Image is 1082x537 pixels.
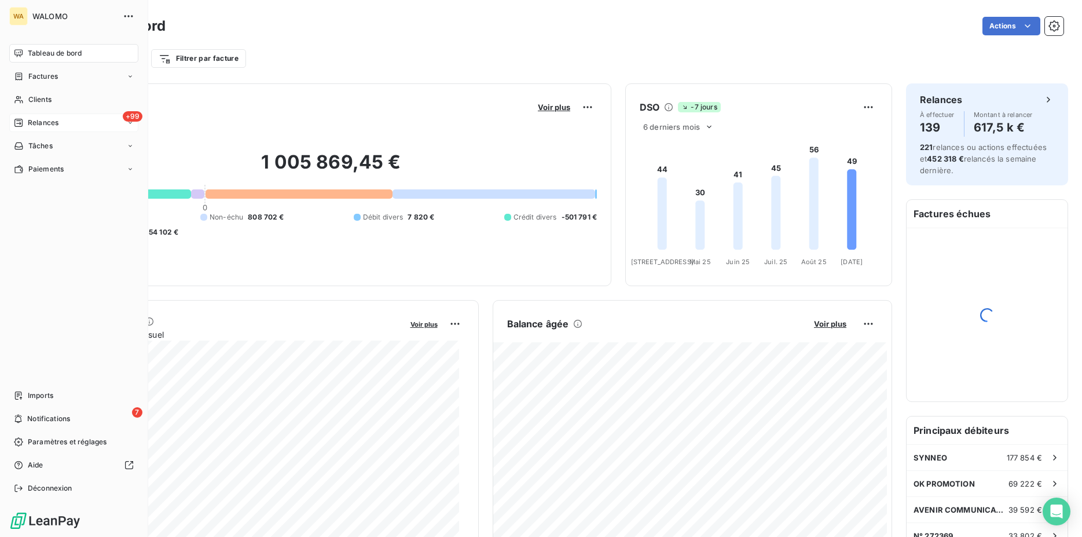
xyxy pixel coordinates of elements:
span: 452 318 € [927,154,963,163]
span: Crédit divers [514,212,557,222]
button: Voir plus [810,319,850,329]
span: 7 820 € [408,212,434,222]
span: Notifications [27,414,70,424]
span: À effectuer [920,111,955,118]
span: Chiffre d'affaires mensuel [65,328,402,341]
span: Débit divers [363,212,404,222]
tspan: [STREET_ADDRESS] [631,258,694,266]
a: Aide [9,456,138,474]
img: Logo LeanPay [9,512,81,530]
span: Voir plus [538,103,570,112]
span: 7 [132,407,142,418]
h4: 139 [920,118,955,137]
tspan: Juin 25 [726,258,750,266]
span: Paramètres et réglages [28,437,107,447]
tspan: [DATE] [841,258,863,266]
span: relances ou actions effectuées et relancés la semaine dernière. [920,143,1047,175]
tspan: Août 25 [801,258,827,266]
span: -7 jours [678,102,720,112]
h6: Factures échues [907,200,1068,228]
span: Voir plus [814,319,846,328]
tspan: Mai 25 [689,258,711,266]
span: SYNNEO [914,453,947,462]
span: 69 222 € [1008,479,1042,488]
span: Déconnexion [28,483,72,494]
span: Montant à relancer [974,111,1033,118]
span: Relances [28,118,58,128]
span: -501 791 € [562,212,597,222]
span: Voir plus [410,320,438,328]
span: Tâches [28,141,53,151]
span: Paiements [28,164,64,174]
span: 39 592 € [1008,505,1042,514]
h6: DSO [640,100,659,114]
span: Imports [28,390,53,401]
span: 808 702 € [248,212,284,222]
span: 177 854 € [1007,453,1042,462]
div: WA [9,7,28,25]
span: 0 [203,203,207,212]
span: WALOMO [32,12,116,21]
span: Factures [28,71,58,82]
h6: Principaux débiteurs [907,417,1068,444]
span: OK PROMOTION [914,479,975,488]
span: Tableau de bord [28,48,82,59]
span: Aide [28,460,43,470]
span: 6 derniers mois [643,122,700,131]
tspan: Juil. 25 [764,258,787,266]
button: Voir plus [534,102,574,112]
span: 221 [920,143,933,152]
h6: Balance âgée [507,317,569,331]
button: Actions [982,17,1040,35]
span: Non-échu [210,212,243,222]
h6: Relances [920,93,962,107]
button: Filtrer par facture [151,49,246,68]
span: AVENIR COMMUNICATION [914,505,1008,514]
div: Open Intercom Messenger [1043,498,1070,525]
span: +99 [123,111,142,122]
h2: 1 005 869,45 € [65,151,597,185]
span: Clients [28,94,52,105]
button: Voir plus [407,319,441,329]
h4: 617,5 k € [974,118,1033,137]
span: -54 102 € [145,227,178,238]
